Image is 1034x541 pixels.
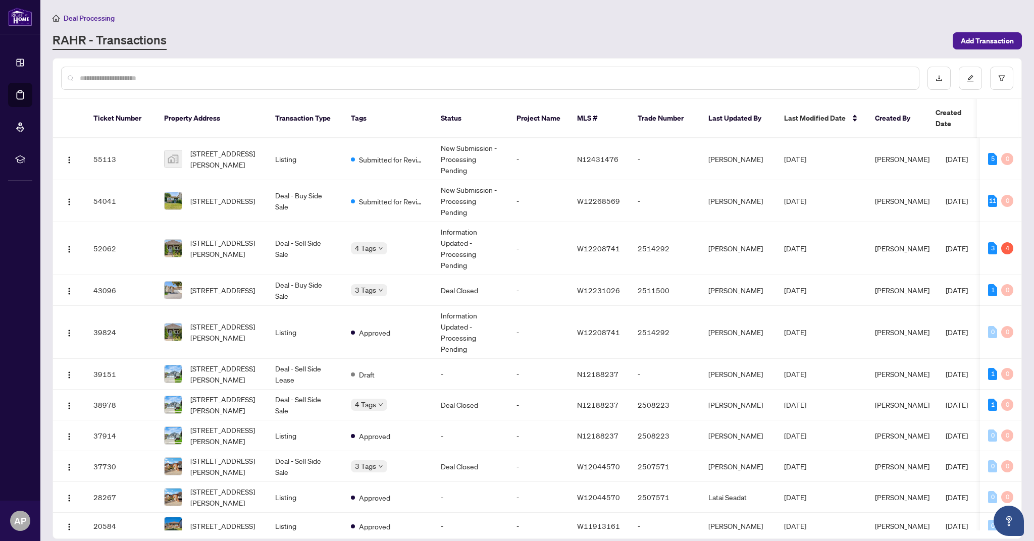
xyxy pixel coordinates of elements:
img: thumbnail-img [165,282,182,299]
button: Logo [61,366,77,382]
button: Logo [61,518,77,534]
span: edit [967,75,974,82]
img: Logo [65,371,73,379]
span: 3 Tags [355,284,376,296]
span: 4 Tags [355,242,376,254]
td: 28267 [85,482,156,513]
td: Deal - Sell Side Lease [267,359,343,390]
td: - [508,451,569,482]
th: Tags [343,99,433,138]
button: Logo [61,489,77,505]
span: N12431476 [577,154,618,164]
span: [DATE] [946,154,968,164]
span: [DATE] [784,400,806,409]
img: thumbnail-img [165,192,182,209]
th: Last Modified Date [776,99,867,138]
span: [DATE] [784,286,806,295]
td: - [508,222,569,275]
span: [DATE] [784,154,806,164]
img: thumbnail-img [165,458,182,475]
div: 0 [1001,195,1013,207]
button: Open asap [994,506,1024,536]
img: thumbnail-img [165,365,182,383]
td: - [630,359,700,390]
div: 3 [988,242,997,254]
div: 1 [988,284,997,296]
td: [PERSON_NAME] [700,275,776,306]
td: - [508,138,569,180]
span: [PERSON_NAME] [875,286,929,295]
td: Listing [267,138,343,180]
td: Information Updated - Processing Pending [433,306,508,359]
td: 2511500 [630,275,700,306]
td: - [508,420,569,451]
img: thumbnail-img [165,150,182,168]
td: Listing [267,420,343,451]
span: [PERSON_NAME] [875,493,929,502]
span: [PERSON_NAME] [875,154,929,164]
span: N12188237 [577,431,618,440]
span: down [378,402,383,407]
td: Information Updated - Processing Pending [433,222,508,275]
span: [STREET_ADDRESS][PERSON_NAME] [190,148,259,170]
div: 0 [1001,491,1013,503]
button: Logo [61,240,77,256]
button: Logo [61,151,77,167]
td: [PERSON_NAME] [700,420,776,451]
td: [PERSON_NAME] [700,138,776,180]
td: [PERSON_NAME] [700,390,776,420]
td: Latai Seadat [700,482,776,513]
td: - [433,359,508,390]
span: [DATE] [946,286,968,295]
span: down [378,288,383,293]
td: - [508,306,569,359]
span: [STREET_ADDRESS][PERSON_NAME] [190,363,259,385]
span: Approved [359,521,390,532]
td: Deal - Sell Side Sale [267,222,343,275]
img: logo [8,8,32,26]
button: edit [959,67,982,90]
img: thumbnail-img [165,427,182,444]
td: 2514292 [630,222,700,275]
span: Approved [359,492,390,503]
td: - [508,275,569,306]
div: 0 [1001,326,1013,338]
span: W12044570 [577,493,620,502]
span: [PERSON_NAME] [875,196,929,205]
a: RAHR - Transactions [53,32,167,50]
th: Created By [867,99,927,138]
button: Logo [61,397,77,413]
div: 0 [1001,153,1013,165]
td: [PERSON_NAME] [700,513,776,539]
img: Logo [65,494,73,502]
span: [STREET_ADDRESS][PERSON_NAME] [190,486,259,508]
th: Last Updated By [700,99,776,138]
span: W12044570 [577,462,620,471]
span: [PERSON_NAME] [875,244,929,253]
td: 20584 [85,513,156,539]
div: 1 [988,368,997,380]
span: [DATE] [946,244,968,253]
span: [DATE] [946,462,968,471]
div: 0 [1001,284,1013,296]
span: [PERSON_NAME] [875,328,929,337]
th: Status [433,99,508,138]
td: 39151 [85,359,156,390]
span: Last Modified Date [784,113,846,124]
img: Logo [65,198,73,206]
td: [PERSON_NAME] [700,306,776,359]
td: 52062 [85,222,156,275]
td: - [433,420,508,451]
span: Add Transaction [961,33,1014,49]
span: Submitted for Review [359,154,425,165]
span: [DATE] [946,369,968,378]
td: 55113 [85,138,156,180]
span: download [936,75,943,82]
img: thumbnail-img [165,396,182,413]
td: Deal - Sell Side Sale [267,451,343,482]
th: Ticket Number [85,99,156,138]
td: Deal - Buy Side Sale [267,180,343,222]
span: [PERSON_NAME] [875,369,929,378]
span: AP [14,514,26,528]
span: W11913161 [577,521,620,530]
